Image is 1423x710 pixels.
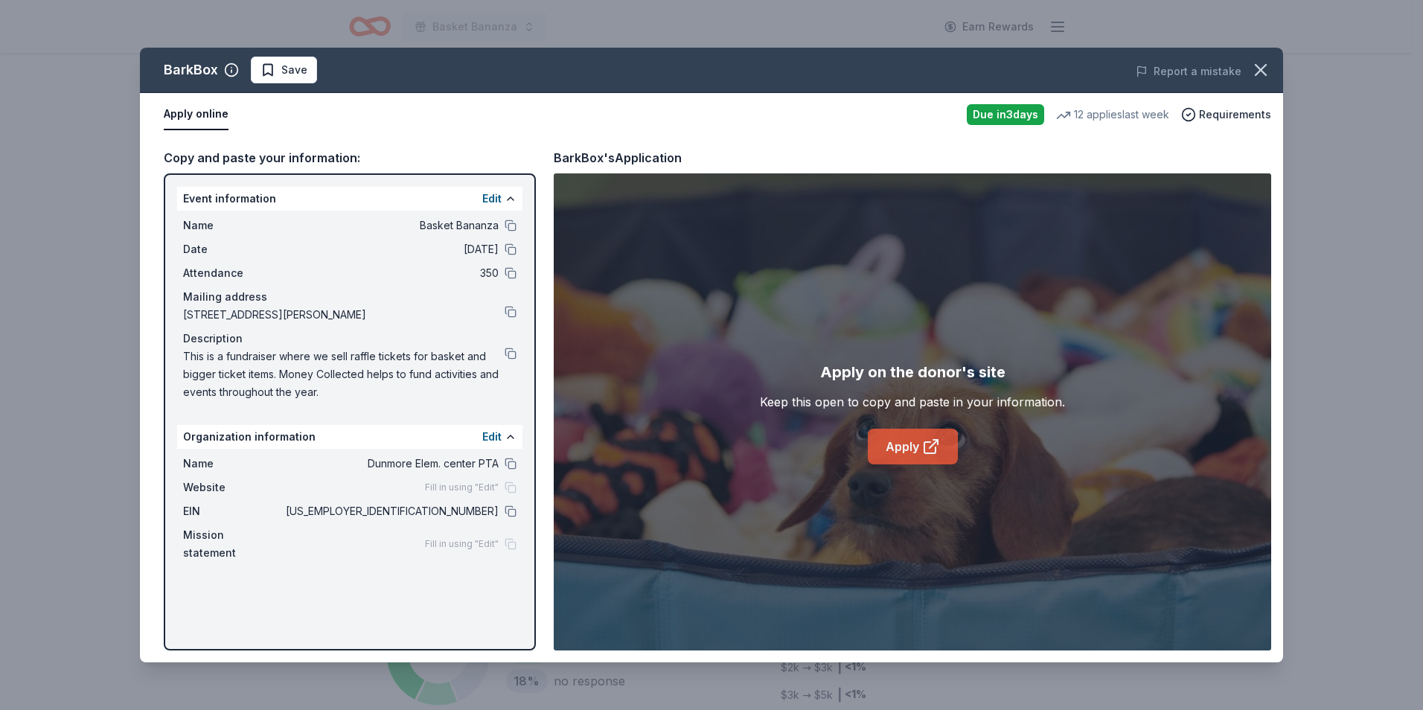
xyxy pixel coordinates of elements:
[283,240,499,258] span: [DATE]
[967,104,1044,125] div: Due in 3 days
[283,264,499,282] span: 350
[1136,63,1241,80] button: Report a mistake
[1056,106,1169,124] div: 12 applies last week
[868,429,958,464] a: Apply
[183,306,505,324] span: [STREET_ADDRESS][PERSON_NAME]
[177,425,522,449] div: Organization information
[283,455,499,473] span: Dunmore Elem. center PTA
[554,148,682,167] div: BarkBox's Application
[425,482,499,493] span: Fill in using "Edit"
[283,502,499,520] span: [US_EMPLOYER_IDENTIFICATION_NUMBER]
[425,538,499,550] span: Fill in using "Edit"
[1181,106,1271,124] button: Requirements
[164,58,218,82] div: BarkBox
[177,187,522,211] div: Event information
[1199,106,1271,124] span: Requirements
[183,526,283,562] span: Mission statement
[183,240,283,258] span: Date
[281,61,307,79] span: Save
[183,330,517,348] div: Description
[183,217,283,234] span: Name
[183,479,283,496] span: Website
[482,428,502,446] button: Edit
[283,217,499,234] span: Basket Bananza
[820,360,1005,384] div: Apply on the donor's site
[183,264,283,282] span: Attendance
[164,99,228,130] button: Apply online
[183,502,283,520] span: EIN
[251,57,317,83] button: Save
[183,348,505,401] span: This is a fundraiser where we sell raffle tickets for basket and bigger ticket items. Money Colle...
[183,288,517,306] div: Mailing address
[164,148,536,167] div: Copy and paste your information:
[482,190,502,208] button: Edit
[760,393,1065,411] div: Keep this open to copy and paste in your information.
[183,455,283,473] span: Name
